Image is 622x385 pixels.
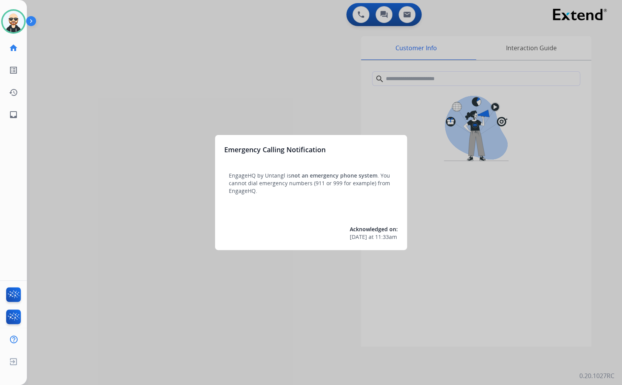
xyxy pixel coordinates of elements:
[375,233,397,241] span: 11:33am
[9,88,18,97] mat-icon: history
[9,110,18,119] mat-icon: inbox
[9,43,18,53] mat-icon: home
[291,172,377,179] span: not an emergency phone system
[350,233,398,241] div: at
[9,66,18,75] mat-icon: list_alt
[579,371,614,380] p: 0.20.1027RC
[229,172,393,195] p: EngageHQ by Untangl is . You cannot dial emergency numbers (911 or 999 for example) from EngageHQ.
[224,144,326,155] h3: Emergency Calling Notification
[350,233,367,241] span: [DATE]
[350,225,398,233] span: Acknowledged on:
[3,11,24,32] img: avatar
